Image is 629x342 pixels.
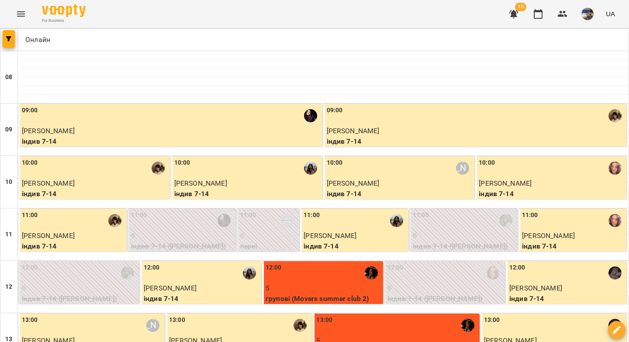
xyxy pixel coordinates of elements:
h6: 10 [5,177,12,187]
img: Вікторія Кубрик [108,214,121,227]
span: 15 [515,3,526,11]
label: 13:00 [22,315,38,325]
button: UA [602,6,619,22]
p: індив 7-14 ([PERSON_NAME]) [22,294,138,304]
p: індив 7-14 ([PERSON_NAME]) [413,241,516,252]
span: [PERSON_NAME] [304,231,356,240]
p: індив 7-14 ([PERSON_NAME]) [131,241,234,252]
p: індив 7-14 ([PERSON_NAME]) [387,294,503,304]
h6: 08 [5,73,12,82]
img: Абрамова Анастасія [304,109,317,122]
label: 12:00 [144,263,160,273]
h6: 09 [5,125,12,135]
span: [PERSON_NAME] [479,179,532,187]
img: Катерина Халимендик [365,266,378,280]
img: Іванна Лизун [121,266,134,280]
img: Вікторія Кубрик [608,109,622,122]
img: Рожнятовська Анна [390,214,403,227]
label: 09:00 [22,106,38,115]
img: Якубець Анастасія [608,319,622,332]
label: 11:00 [240,211,256,220]
p: 0 [387,283,503,294]
img: 10df61c86029c9e6bf63d4085f455a0c.jpg [581,8,594,20]
img: Катерина Халимендик [461,319,474,332]
label: 12:00 [22,263,38,273]
p: індив 7-14 [22,189,168,199]
div: Вікторія Половинка [281,214,294,227]
label: 10:00 [22,158,38,168]
div: Вікторія Половинка [146,319,159,332]
label: 11:00 [304,211,320,220]
p: індив 7-14 [327,136,626,147]
label: 12:00 [509,263,525,273]
p: індив 7-14 [304,241,407,252]
p: індив 7-14 [522,241,625,252]
p: Онлайн [21,35,50,45]
p: індив 7-14 [327,189,473,199]
span: [PERSON_NAME] [22,127,75,135]
div: Вікторія Половинка [456,162,469,175]
label: 11:00 [522,211,538,220]
p: групові (Movers summer club 2) [266,294,381,304]
img: Абрамова Анастасія [218,214,231,227]
p: індив 7-14 [509,294,625,304]
label: 11:00 [413,211,429,220]
label: 12:00 [266,263,282,273]
label: 13:00 [169,315,185,325]
span: [PERSON_NAME] [522,231,575,240]
label: 10:00 [327,158,343,168]
label: 11:00 [22,211,38,220]
span: [PERSON_NAME] [22,231,75,240]
img: Яна Гончар [608,162,622,175]
label: 13:00 [484,315,500,325]
p: індив 7-14 [144,294,259,304]
label: 10:00 [479,158,495,168]
img: Яна Гончар [487,266,500,280]
p: 0 [22,283,138,294]
span: UA [606,9,615,18]
h6: 12 [5,282,12,292]
img: Вікторія Кубрик [152,162,165,175]
img: Рожнятовська Анна [243,266,256,280]
p: індив 7-14 [22,241,125,252]
p: 0 [131,231,234,241]
p: 5 [266,283,381,294]
span: [PERSON_NAME] [509,284,562,292]
label: 11:00 [131,211,147,220]
label: 12:00 [387,263,404,273]
h6: 11 [5,230,12,239]
img: Іванна Лизун [499,214,512,227]
p: індив 7-14 [174,189,321,199]
p: індив 7-14 [22,136,321,147]
img: Рожнятовська Анна [304,162,317,175]
p: індив 7-14 [479,189,625,199]
label: 10:00 [174,158,190,168]
img: Вікторія Кубрик [294,319,307,332]
span: [PERSON_NAME] [327,127,380,135]
span: [PERSON_NAME] [22,179,75,187]
button: Menu [10,3,31,24]
img: Якубець Анастасія [608,266,622,280]
label: 09:00 [327,106,343,115]
span: [PERSON_NAME] [174,179,227,187]
img: Яна Гончар [608,214,622,227]
span: [PERSON_NAME] [327,179,380,187]
span: For Business [42,18,86,24]
img: Voopty Logo [42,4,86,17]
